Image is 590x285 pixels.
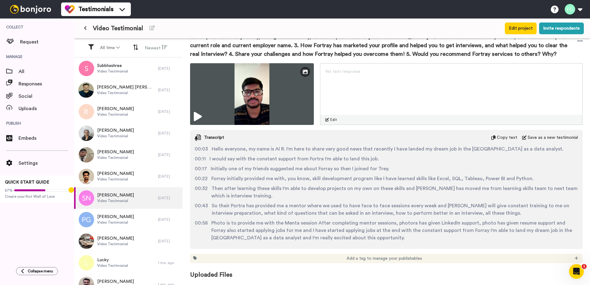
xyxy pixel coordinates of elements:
[19,134,74,142] span: Embeds
[16,267,58,275] button: Collapse menu
[96,42,123,53] button: All time
[79,233,94,249] img: 7e58658b-e67b-4402-a543-a02ee46e31dc.jpeg
[97,257,128,263] span: Lucky
[190,24,577,58] span: Q1 Pointers for Video (Minimum length 2 minutes) Please answer the following questions while maki...
[97,155,134,160] span: Video Testimonial
[74,122,183,144] a: [PERSON_NAME]Video Testimonial[DATE]
[20,38,74,46] span: Request
[211,219,578,242] span: Photo is to provide me with the Menta session After completing mentor sessions, photora has given...
[158,174,180,179] div: [DATE]
[19,80,74,88] span: Responses
[79,169,94,184] img: f3327d00-a4cc-4bd8-be9c-da483ae3eca6.jpeg
[79,126,94,141] img: 8c4aa82b-0094-4c89-af6c-ab7667e871e7.jpeg
[79,212,94,227] img: pg.png
[97,192,134,198] span: [PERSON_NAME]
[79,190,94,206] img: sn.png
[158,260,180,265] div: 1 mo. ago
[97,171,134,177] span: [PERSON_NAME]
[325,69,360,74] span: No text response
[158,239,180,244] div: [DATE]
[97,106,134,112] span: [PERSON_NAME]
[212,145,563,153] span: Hello everyone, my name is AI R. I'm here to share very good news that recently I have landed my ...
[74,166,183,187] a: [PERSON_NAME]Video Testimonial[DATE]
[195,185,208,200] span: 00:32
[74,187,183,209] a: [PERSON_NAME]Video Testimonial[DATE]
[158,152,180,157] div: [DATE]
[97,279,134,285] span: [PERSON_NAME]
[19,105,74,112] span: Uploads
[204,134,224,141] span: Transcript
[158,109,180,114] div: [DATE]
[158,66,180,71] div: [DATE]
[497,134,517,141] span: Copy text
[19,93,74,100] span: Social
[93,24,143,33] span: Video Testimonial
[505,23,537,34] button: Edit project
[97,84,155,90] span: [PERSON_NAME] [PERSON_NAME]
[347,255,422,262] span: Add a tag to manage your publishables
[158,131,180,136] div: [DATE]
[195,175,208,182] span: 00:22
[190,63,314,125] img: cded6da2-527d-4a50-bacc-f12c15dc4578-thumbnail_full-1757860322.jpg
[97,263,128,268] span: Video Testimonial
[97,220,134,225] span: Video Testimonial
[74,144,183,166] a: [PERSON_NAME]Video Testimonial[DATE]
[97,69,128,74] span: Video Testimonial
[141,42,171,54] button: Newest
[97,214,134,220] span: [PERSON_NAME]
[74,101,183,122] a: [PERSON_NAME]Video Testimonial[DATE]
[74,58,183,79] a: SubbhashreeVideo Testimonial[DATE]
[195,202,208,217] span: 00:43
[211,165,389,172] span: Initially one of my friends suggested me about Forray so then I joined for Trey.
[539,23,584,34] button: Invite respondents
[330,117,337,122] span: Edit
[97,149,134,155] span: [PERSON_NAME]
[582,264,587,269] span: 1
[5,180,49,184] span: QUICK START GUIDE
[195,165,207,172] span: 00:17
[97,177,134,182] span: Video Testimonial
[79,147,94,163] img: 558dd684-bf25-4917-add9-1cd29acff629.jpeg
[78,82,94,98] img: d947083e-1260-4875-9b2b-95ba0a8f5918.jpeg
[195,134,201,141] img: transcript.svg
[74,79,183,101] a: [PERSON_NAME] [PERSON_NAME]Video Testimonial[DATE]
[79,255,94,271] img: l.png
[195,155,206,163] span: 00:11
[74,252,183,274] a: LuckyVideo Testimonial1 mo. ago
[74,209,183,230] a: [PERSON_NAME]Video Testimonial[DATE]
[5,188,13,193] span: 57%
[97,134,134,138] span: Video Testimonial
[79,104,94,119] img: r.png
[211,185,578,200] span: Then after learning these skills I'm able to develop projects on my own on these skills and [PERS...
[195,219,208,242] span: 00:58
[212,202,578,217] span: So their Portra has provided me a mentor where we used to have face to face sessions every week a...
[97,112,134,117] span: Video Testimonial
[97,90,155,95] span: Video Testimonial
[65,4,75,14] img: tm-color.svg
[28,269,53,274] span: Collapse menu
[74,230,183,252] a: [PERSON_NAME]Video Testimonial[DATE]
[5,194,69,199] span: Create your first Wall of Love
[97,235,134,242] span: [PERSON_NAME]
[569,264,584,279] iframe: Intercom live chat
[97,198,134,203] span: Video Testimonial
[158,196,180,200] div: [DATE]
[195,145,208,153] span: 00:03
[211,175,534,182] span: Forray initially provided me with, you know, skill development program like I have learned skills...
[158,217,180,222] div: [DATE]
[210,155,379,163] span: I would say with the constant support from Fortra I'm able to land this job.
[7,5,54,14] img: bj-logo-header-white.svg
[190,263,583,279] span: Uploaded Files
[97,127,134,134] span: [PERSON_NAME]
[79,61,94,76] img: s.png
[78,5,114,14] span: Testimonials
[19,68,74,75] span: All
[97,63,128,69] span: Subbhashree
[69,187,74,193] div: Tooltip anchor
[528,134,578,141] span: Save as a new testimonial
[158,88,180,93] div: [DATE]
[19,159,74,167] span: Settings
[97,242,134,246] span: Video Testimonial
